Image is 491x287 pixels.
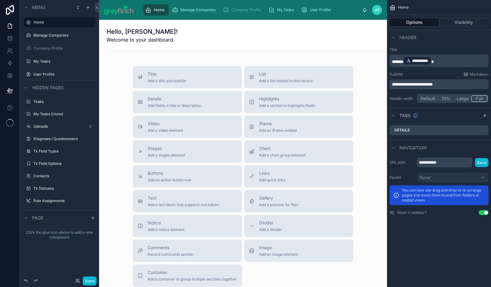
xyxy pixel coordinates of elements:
[148,128,183,133] span: Add a video element
[133,116,242,138] button: VideoAdd a video element
[148,170,191,176] span: Buttons
[244,165,353,188] button: LinksAdd quick links
[33,72,94,77] label: User Profile
[33,112,94,117] a: My Tasks (clone)
[259,220,282,226] span: Divider
[133,66,242,88] button: TitleAdd a title and subtitle
[389,175,414,180] label: Parent
[244,240,353,262] button: ImageAdd an image element
[33,136,94,141] label: Diagnosis / Questionnaire
[389,47,489,52] label: Title
[259,96,315,102] span: Highlights
[398,5,409,10] span: Home
[259,178,285,183] span: Add quick links
[33,20,92,25] a: Home
[244,116,353,138] button: iframeAdd an iframe embed
[259,103,315,108] span: Add a section to highlights fields
[148,202,219,207] span: Add a text block that supports markdown
[389,79,489,89] div: scrollable content
[259,170,285,176] span: Links
[470,72,489,77] span: Markdown
[397,210,427,215] label: Show in sidebar?
[33,124,85,129] label: Uploads
[148,145,185,152] span: Stages
[389,55,489,67] div: scrollable content
[454,95,471,102] button: Large
[244,140,353,163] button: ChartAdd a chart group element
[389,18,439,27] button: Options
[148,277,237,282] span: Add a container to group multiple sections together
[133,140,242,163] button: StagesAdd a stages element
[438,95,454,102] button: 75%
[143,4,169,15] a: Home
[463,72,489,77] a: Markdown
[133,165,242,188] button: ButtonsAdd an action button row
[33,59,94,64] a: My Tasks
[232,7,261,12] span: Company Profile
[148,195,219,201] span: Text
[389,160,414,165] label: URL path
[259,252,298,257] span: Add an image element
[148,153,185,158] span: Add a stages element
[33,149,94,154] label: Tx Field Types
[180,7,215,12] span: Manage Companies
[33,33,94,38] a: Manage Companies
[221,4,265,15] a: Company Profile
[148,121,183,127] span: Video
[32,215,43,221] span: Page
[399,145,427,151] span: Navigation
[33,161,94,166] label: Tx Field Options
[148,78,186,83] span: Add a title and subtitle
[33,174,94,179] a: Contacts
[389,72,403,77] label: Subtitle
[244,91,353,113] button: HighlightsAdd a section to highlights fields
[32,85,64,91] span: Hidden pages
[106,27,178,36] h1: Hello, [PERSON_NAME]!
[471,95,488,102] button: Full
[148,96,201,102] span: Details
[154,7,164,12] span: Home
[399,113,411,119] span: Tabs
[418,95,438,102] button: Default
[244,190,353,212] button: GalleryAdd a preview for files
[244,66,353,88] button: ListAdd a list related to this record
[417,172,489,183] button: None
[259,71,312,77] span: List
[133,91,242,113] button: DetailsAdd fields, a title or description
[259,78,312,83] span: Add a list related to this record
[419,174,430,181] span: None
[475,158,489,167] button: Save
[375,7,380,12] span: JG
[33,198,94,203] label: Role Assignments
[33,99,94,104] a: Tasks
[259,245,298,251] span: Image
[133,240,242,262] button: CommentsRecord comments section
[33,186,94,191] label: Tx Statuses
[277,7,294,12] span: My Tasks
[133,264,242,287] button: ContainerAdd a container to group multiple sections together
[402,188,485,203] p: You can now use drag and drop to re-arrange pages and move them to and from folders or nested views
[259,145,306,152] span: Chart
[259,153,306,158] span: Add a chart group element
[394,128,410,133] label: Details
[439,18,489,27] button: Visibility
[32,4,45,11] span: Menu
[133,215,242,237] button: NoticeAdd a notice element
[104,5,135,15] img: App logo
[299,4,335,15] a: User Profile
[148,103,201,108] span: Add fields, a title or description
[259,195,298,201] span: Gallery
[148,269,237,276] span: Container
[20,225,99,245] div: Click the plus icon above to add a new component
[259,202,298,207] span: Add a preview for files
[259,121,297,127] span: iframe
[389,96,414,101] label: Header width
[170,4,220,15] a: Manage Companies
[33,46,94,51] label: Company Profile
